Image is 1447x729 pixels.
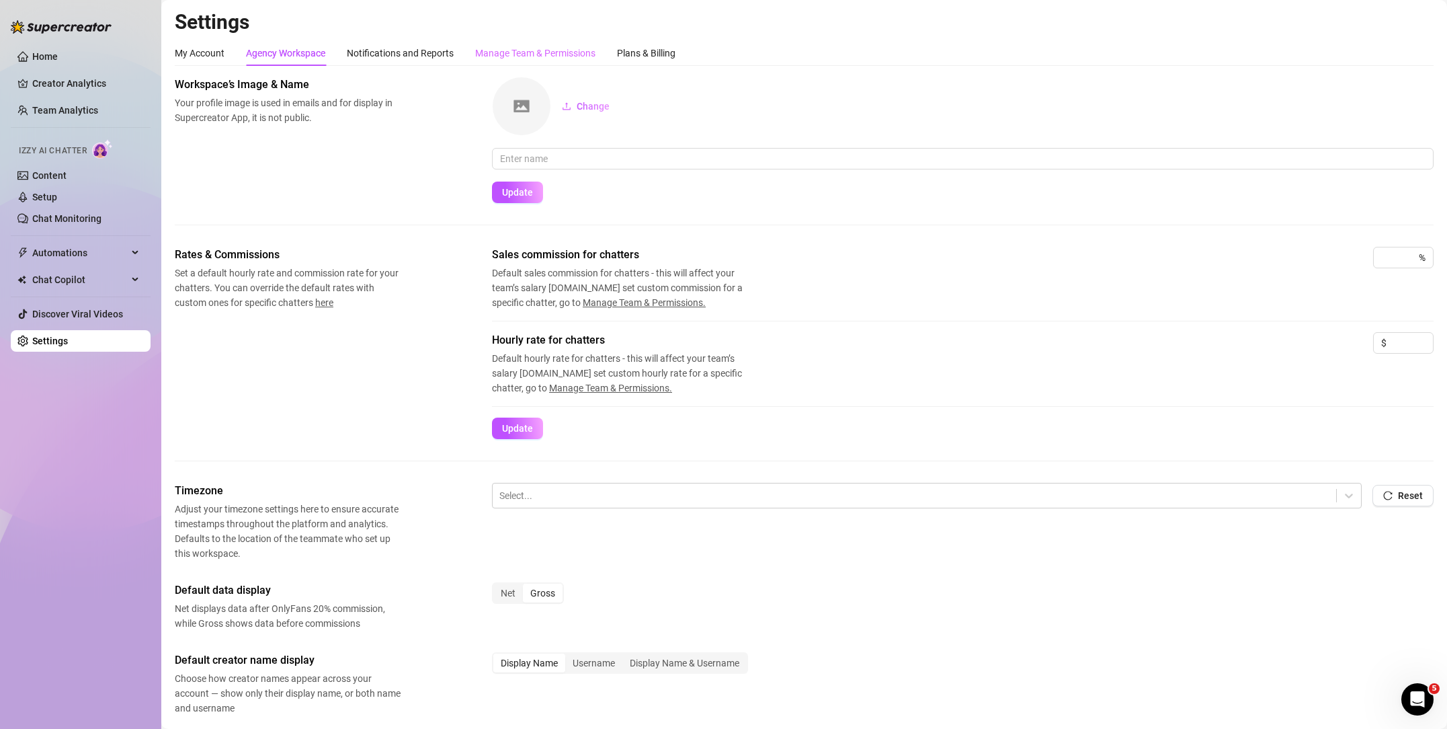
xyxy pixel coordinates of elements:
span: Hourly rate for chatters [492,332,761,348]
div: Username [565,654,622,673]
div: Display Name & Username [622,654,747,673]
span: Chat Copilot [32,269,128,291]
img: AI Chatter [92,139,113,159]
a: Home [32,51,58,62]
span: Sales commission for chatters [492,247,761,263]
img: square-placeholder.png [493,77,550,135]
button: Update [492,418,543,439]
span: Default data display [175,582,401,599]
div: segmented control [492,582,564,604]
span: 5 [1429,683,1440,694]
span: Izzy AI Chatter [19,145,87,157]
span: Reset [1398,490,1423,501]
span: Adjust your timezone settings here to ensure accurate timestamps throughout the platform and anal... [175,502,401,561]
h2: Settings [175,9,1434,35]
img: Chat Copilot [17,275,26,284]
iframe: Intercom live chat [1401,683,1434,716]
span: Net displays data after OnlyFans 20% commission, while Gross shows data before commissions [175,601,401,631]
div: Gross [523,584,563,603]
span: Default hourly rate for chatters - this will affect your team’s salary [DOMAIN_NAME] set custom h... [492,351,761,395]
span: Manage Team & Permissions. [549,383,672,393]
span: Update [502,187,533,198]
span: Default sales commission for chatters - this will affect your team’s salary [DOMAIN_NAME] set cus... [492,266,761,310]
span: Update [502,423,533,434]
a: Setup [32,192,57,202]
span: Rates & Commissions [175,247,401,263]
span: thunderbolt [17,247,28,258]
span: upload [562,102,571,111]
div: Manage Team & Permissions [475,46,595,61]
input: Enter name [492,148,1434,169]
div: Plans & Billing [617,46,675,61]
span: Set a default hourly rate and commission rate for your chatters. You can override the default rat... [175,266,401,310]
a: Chat Monitoring [32,213,101,224]
span: Default creator name display [175,652,401,668]
div: segmented control [492,652,748,674]
div: My Account [175,46,224,61]
span: reload [1383,491,1393,500]
img: logo-BBDzfeDw.svg [11,20,112,34]
a: Settings [32,336,68,346]
button: Change [551,95,620,117]
a: Discover Viral Videos [32,309,123,319]
div: Agency Workspace [246,46,325,61]
span: Choose how creator names appear across your account — show only their display name, or both name ... [175,671,401,716]
button: Update [492,182,543,203]
span: Your profile image is used in emails and for display in Supercreator App, it is not public. [175,95,401,125]
a: Creator Analytics [32,73,140,94]
a: Content [32,170,67,181]
div: Display Name [493,654,565,673]
div: Net [493,584,523,603]
span: Manage Team & Permissions. [583,297,706,308]
span: here [315,297,333,308]
a: Team Analytics [32,105,98,116]
span: Workspace’s Image & Name [175,77,401,93]
span: Timezone [175,483,401,499]
span: Change [577,101,610,112]
span: Automations [32,242,128,264]
button: Reset [1372,485,1434,506]
div: Notifications and Reports [347,46,454,61]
